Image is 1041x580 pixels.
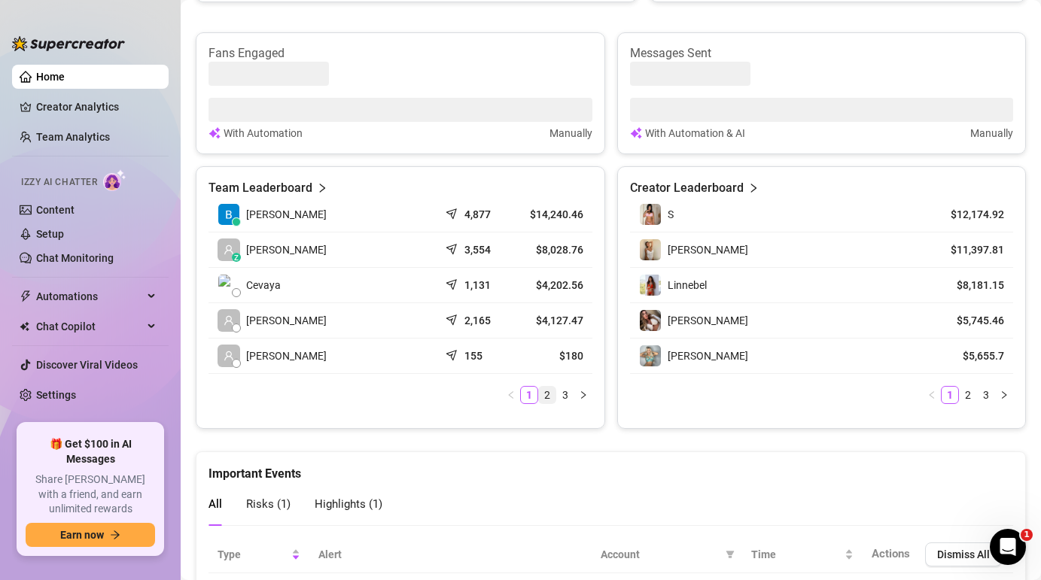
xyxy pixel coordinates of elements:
span: user [224,315,234,326]
article: Creator Leaderboard [630,179,744,197]
span: Automations [36,284,143,308]
a: Setup [36,228,64,240]
a: Content [36,204,75,216]
button: Dismiss All [925,542,1002,566]
span: Izzy AI Chatter [21,175,97,190]
span: Time [751,546,842,563]
article: 4,877 [464,207,491,222]
a: Creator Analytics [36,95,157,119]
img: Barbara van der… [218,204,239,225]
a: Home [36,71,65,83]
span: Risks ( 1 ) [246,497,291,511]
article: Messages Sent [630,45,1014,62]
article: $12,174.92 [936,207,1004,222]
article: $8,028.76 [525,242,583,257]
article: Manually [549,125,592,141]
article: $14,240.46 [525,207,583,222]
span: 1 [1021,529,1033,541]
img: Megan [640,239,661,260]
a: 2 [539,387,556,403]
span: [PERSON_NAME] [668,314,748,326]
a: Chat Monitoring [36,252,114,264]
img: logo-BBDzfeDw.svg [12,36,125,51]
article: Manually [970,125,1013,141]
li: 1 [941,386,959,404]
iframe: Intercom live chat [990,529,1026,565]
span: [PERSON_NAME] [246,348,327,364]
span: left [507,390,516,399]
article: $180 [525,348,583,363]
article: $5,745.46 [936,313,1004,328]
span: filter [726,550,735,559]
span: Cevaya [246,277,281,293]
span: right [579,390,588,399]
article: 1,131 [464,278,491,293]
li: Next Page [995,386,1013,404]
article: With Automation & AI [645,125,745,141]
article: Fans Engaged [209,45,592,62]
a: 1 [521,387,537,403]
li: 1 [520,386,538,404]
button: left [502,386,520,404]
article: $4,127.47 [525,313,583,328]
span: left [927,390,936,399]
button: left [923,386,941,404]
a: Team Analytics [36,131,110,143]
span: right [317,179,327,197]
span: Type [218,546,288,563]
span: Account [601,546,720,563]
article: 2,165 [464,313,491,328]
span: right [1000,390,1009,399]
article: $4,202.56 [525,278,583,293]
span: Dismiss All [937,548,990,560]
span: Linnebel [668,279,707,291]
li: 3 [556,386,574,404]
span: right [748,179,759,197]
span: Actions [872,547,910,560]
a: Settings [36,389,76,401]
article: $5,655.7 [936,348,1004,363]
button: right [574,386,592,404]
a: 3 [978,387,994,403]
span: filter [723,543,738,566]
span: S [668,208,674,220]
a: 3 [557,387,574,403]
li: 2 [959,386,977,404]
article: 155 [464,348,482,363]
span: user [224,244,234,255]
span: Chat Copilot [36,314,143,339]
article: Team Leaderboard [209,179,312,197]
span: send [446,240,461,255]
div: z [232,253,241,262]
span: send [446,346,461,361]
button: Earn nowarrow-right [26,523,155,547]
a: Discover Viral Videos [36,359,138,371]
article: With Automation [224,125,303,141]
li: 2 [538,386,556,404]
img: AI Chatter [103,169,126,191]
span: arrow-right [110,530,120,540]
span: Highlights ( 1 ) [315,497,382,511]
a: 2 [960,387,976,403]
span: [PERSON_NAME] [246,206,327,223]
th: Type [209,536,309,573]
span: Share [PERSON_NAME] with a friend, and earn unlimited rewards [26,472,155,517]
article: $11,397.81 [936,242,1004,257]
li: Previous Page [923,386,941,404]
img: Cevaya [218,275,239,296]
th: Time [742,536,863,573]
img: svg%3e [630,125,642,141]
span: [PERSON_NAME] [668,244,748,256]
img: Linnebel [640,275,661,296]
img: svg%3e [209,125,221,141]
span: 🎁 Get $100 in AI Messages [26,437,155,466]
img: Chat Copilot [20,321,29,332]
span: [PERSON_NAME] [246,312,327,329]
span: send [446,311,461,326]
article: $8,181.15 [936,278,1004,293]
img: S [640,204,661,225]
span: Earn now [60,529,104,541]
li: Previous Page [502,386,520,404]
span: send [446,205,461,220]
span: thunderbolt [20,290,32,302]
